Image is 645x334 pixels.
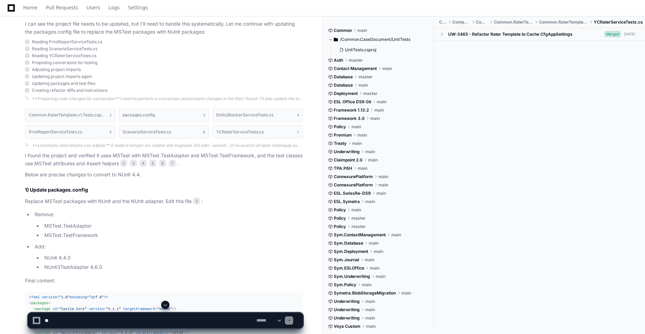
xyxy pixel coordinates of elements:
span: master [358,74,373,80]
svg: Directory [334,35,338,44]
span: Updating project imports again [32,74,92,79]
span: Policy [334,124,346,130]
p: Remove: [35,211,303,219]
button: ScenarioServiceTests.cs6 [119,125,209,139]
span: "1.0" [59,295,70,299]
button: UnitTests.csproj [337,45,425,55]
span: Database [334,74,353,80]
span: Common.RaterTemplate.v1.Tests [539,19,588,25]
span: Sym.Journal [334,257,359,263]
span: Adjusting project imports [32,67,81,72]
span: main [362,282,372,288]
span: Sym.ESLOffice [334,265,364,271]
span: Client [439,19,446,25]
span: Sym.Policy [334,282,356,288]
span: Policy [334,224,346,229]
span: Deployment [334,91,358,96]
span: ConnexurePlatform [334,174,373,179]
button: YCRaterServiceTests.cs7 [212,125,303,139]
span: YCRaterServiceTests.cs [594,19,643,25]
span: 7 [169,160,176,167]
h2: 1) Update packages.config [25,186,303,193]
span: Reading YCRaterServiceTests.cs [32,53,96,59]
span: main [378,174,388,179]
li: NUnit 4.4.0 [42,254,303,262]
span: 3 [130,160,137,167]
span: Pull Requests [46,6,78,10]
div: **Preparing code changes for conversion** I need to perform a conversion and present changes in t... [32,96,303,102]
li: NUnit3TestAdapter 4.6.0 [42,263,303,271]
span: Sym.ContactManagement [334,232,386,238]
span: main [365,199,375,204]
span: main [391,232,401,238]
span: /Common.CaseDocument/UnitTests [340,37,410,42]
span: 3 [193,197,200,204]
span: Policy [334,207,346,213]
span: ConnexurePlatform [334,182,373,188]
h1: Common.RaterTemplate.v1.Tests.csproj [29,113,106,117]
span: main [358,166,367,171]
button: /Common.CaseDocument/UnitTests [328,34,429,45]
span: Symetra.BlobStorageMigration [334,290,396,296]
div: UW-3465 - Refactor Rater Template to Cache CfgAppSettings [448,32,573,37]
span: <?xml version= encoding= ?> [29,295,108,299]
span: Policy [334,216,346,221]
span: Reading PrintReportServiceTests.cs [32,39,102,45]
h1: YCRaterServiceTests.cs [216,130,264,134]
p: I found the project and verified it uses MSTest with MSTest.TestAdapter and MSTest.TestFramework,... [25,152,303,168]
span: 2 [110,112,112,118]
span: Logs [108,6,120,10]
span: Users [87,6,100,10]
span: main [351,207,361,213]
span: main [374,107,384,113]
span: 2 [120,160,127,167]
span: 4 [140,160,147,167]
span: Treaty [334,141,347,146]
span: Claimpoint 2.0 [334,157,363,163]
span: master [363,91,377,96]
span: Underwriting [334,149,360,155]
span: Merged [604,31,621,37]
li: MSTest.TestFramework [42,231,303,239]
span: main [376,191,386,196]
span: Sym.Database [334,240,363,246]
span: UnitTests.csproj [345,47,376,53]
span: main [369,240,378,246]
p: Replace MSTest packages with NUnit and the NUnit adapter. Edit this file : [25,197,303,205]
span: ESL.SwissRe-DS9 [334,191,371,196]
span: 5 [149,160,156,167]
span: Reading ScenarioServiceTests.cs [32,46,97,52]
span: ESL Office DS9 Git [334,99,371,105]
span: main [376,274,385,279]
p: Below are precise changes to convert to NUnit 4.4. [25,171,303,179]
span: Contact Management [334,66,377,71]
span: Underwriting [334,299,360,304]
span: Common.RaterTemplate.v1 [494,19,534,25]
span: 6 [159,160,166,167]
span: Common [334,28,352,33]
span: main [365,299,375,304]
h1: packages.config [123,113,155,117]
span: main [378,182,388,188]
li: MSTest.TestAdapter [42,222,303,230]
span: main [357,132,367,138]
span: 4 [297,112,299,118]
span: main [365,257,374,263]
span: main [352,141,362,146]
span: Home [23,6,37,10]
span: main [357,28,367,33]
p: Final content: [25,277,303,285]
button: PrintReportServiceTests.cs5 [25,125,115,139]
span: master [351,216,366,221]
span: Framework 1.13.2 [334,107,369,113]
p: I can see the project file needs to be updated, but I'll need to handle this systematically. Let ... [25,20,303,36]
span: main [370,265,380,271]
span: 7 [297,129,299,135]
span: master [349,58,363,63]
h1: EntityBlockerServiceTests.cs [216,113,273,117]
span: main [401,290,411,296]
span: Settings [128,6,148,10]
span: TPA.P6H [334,166,352,171]
span: main [358,82,368,88]
span: 5 [110,129,112,135]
